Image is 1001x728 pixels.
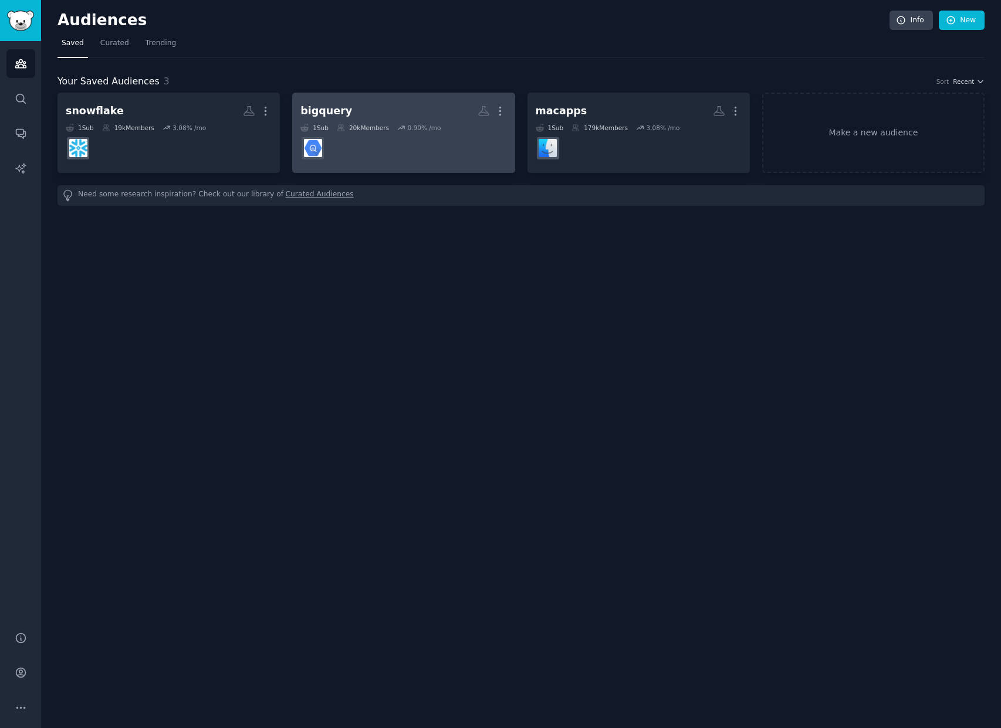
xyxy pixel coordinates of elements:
[337,124,389,132] div: 20k Members
[173,124,206,132] div: 3.08 % /mo
[527,93,750,173] a: macapps1Sub179kMembers3.08% /momacapps
[536,104,587,118] div: macapps
[58,185,985,206] div: Need some research inspiration? Check out our library of
[7,11,34,31] img: GummySearch logo
[539,139,557,157] img: macapps
[58,34,88,58] a: Saved
[953,77,974,86] span: Recent
[164,76,170,87] span: 3
[953,77,985,86] button: Recent
[408,124,441,132] div: 0.90 % /mo
[762,93,985,173] a: Make a new audience
[58,93,280,173] a: snowflake1Sub19kMembers3.08% /mosnowflake
[939,11,985,30] a: New
[304,139,322,157] img: bigquery
[66,124,94,132] div: 1 Sub
[58,11,890,30] h2: Audiences
[69,139,87,157] img: snowflake
[58,74,160,89] span: Your Saved Audiences
[100,38,129,49] span: Curated
[300,104,352,118] div: bigquery
[646,124,679,132] div: 3.08 % /mo
[536,124,564,132] div: 1 Sub
[102,124,154,132] div: 19k Members
[300,124,329,132] div: 1 Sub
[286,189,354,202] a: Curated Audiences
[141,34,180,58] a: Trending
[890,11,933,30] a: Info
[571,124,628,132] div: 179k Members
[146,38,176,49] span: Trending
[936,77,949,86] div: Sort
[96,34,133,58] a: Curated
[66,104,124,118] div: snowflake
[292,93,515,173] a: bigquery1Sub20kMembers0.90% /mobigquery
[62,38,84,49] span: Saved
